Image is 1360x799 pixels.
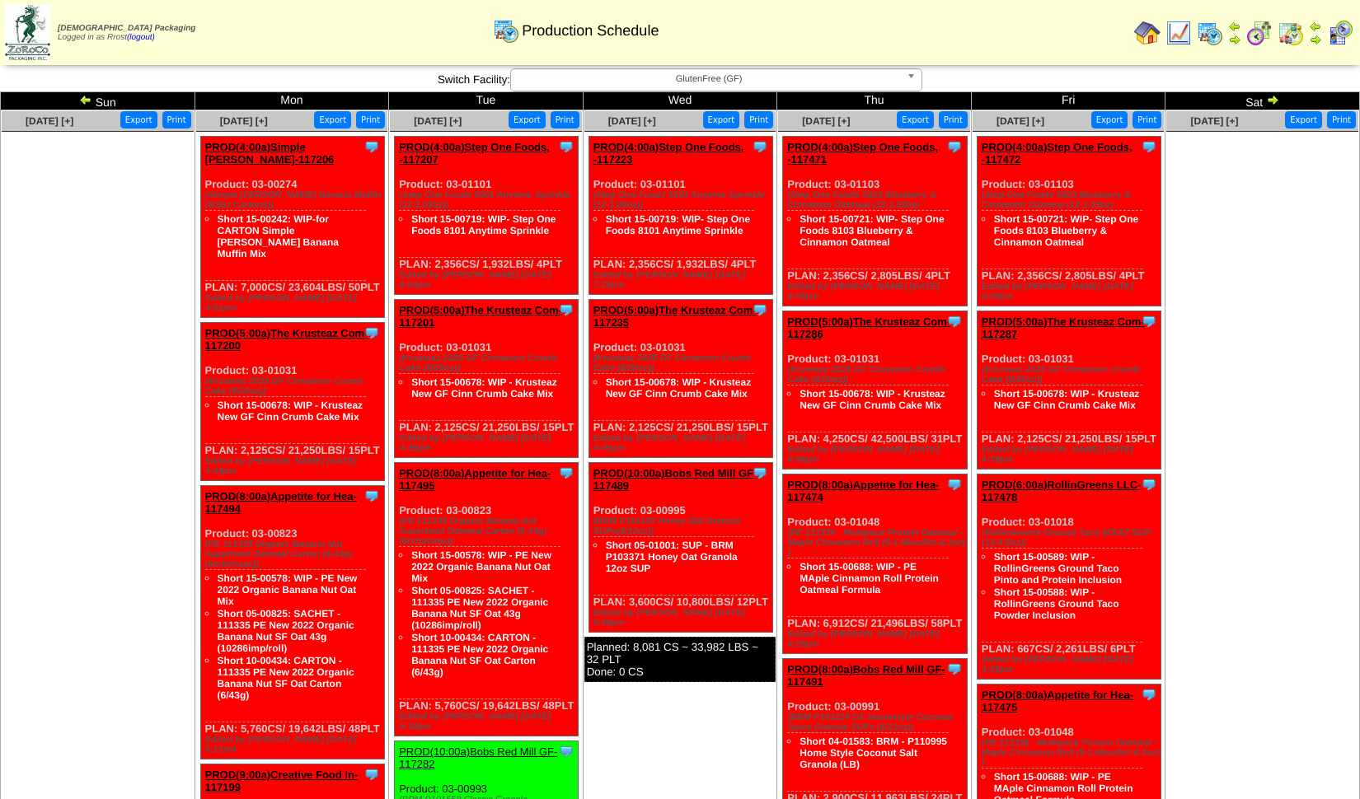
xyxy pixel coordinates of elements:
[363,325,380,341] img: Tooltip
[399,190,578,210] div: (Step One Foods 5001 Anytime Sprinkle (12-1.09oz))
[127,33,155,42] a: (logout)
[1165,20,1192,46] img: line_graph.gif
[218,655,354,701] a: Short 10-00434: CARTON - 111335 PE New 2022 Organic Banana Nut SF Oat Carton (6/43g)
[787,282,966,301] div: Edited by [PERSON_NAME] [DATE] 4:09pm
[205,141,335,166] a: PROD(4:00a)Simple [PERSON_NAME]-117206
[1190,115,1238,127] a: [DATE] [+]
[205,293,384,313] div: Edited by [PERSON_NAME] [DATE] 4:51pm
[982,738,1161,768] div: (PE 111336 - Multipack Protein Oatmeal - Maple Cinnamon Roll (5-1.66oz/6ct-8.3oz) )
[411,632,548,678] a: Short 10-00434: CARTON - 111335 PE New 2022 Organic Banana Nut SF Oat Carton (6/43g)
[205,490,357,515] a: PROD(8:00a)Appetite for Hea-117494
[897,111,934,128] button: Export
[777,92,972,110] td: Thu
[606,213,750,236] a: Short 15-00719: WIP- Step One Foods 8101 Anytime Sprinkle
[414,115,462,127] a: [DATE] [+]
[558,465,574,481] img: Tooltip
[314,111,351,128] button: Export
[1141,476,1157,493] img: Tooltip
[1141,686,1157,703] img: Tooltip
[218,213,339,259] a: Short 15-00242: WIP-for CARTON Simple [PERSON_NAME] Banana Muffin Mix
[558,743,574,759] img: Tooltip
[522,22,659,40] span: Production Schedule
[551,111,579,128] button: Print
[787,365,966,385] div: (Krusteaz 2025 GF Cinnamon Crumb Cake (8/20oz))
[399,270,578,290] div: Edited by [PERSON_NAME] [DATE] 4:54pm
[977,137,1161,306] div: Product: 03-01103 PLAN: 2,356CS / 2,805LBS / 4PLT
[200,137,384,318] div: Product: 03-00274 PLAN: 7,000CS / 23,604LBS / 50PLT
[606,376,752,399] a: Short 15-00678: WIP - Krusteaz New GF Cinn Crumb Cake Mix
[509,111,546,128] button: Export
[997,115,1044,127] a: [DATE] [+]
[389,92,584,110] td: Tue
[593,433,772,453] div: Edited by [PERSON_NAME] [DATE] 4:35pm
[744,111,773,128] button: Print
[58,24,195,33] span: [DEMOGRAPHIC_DATA] Packaging
[589,463,772,633] div: Product: 03-00995 PLAN: 3,600CS / 10,800LBS / 12PLT
[218,572,358,607] a: Short 15-00578: WIP - PE New 2022 Organic Banana Nut Oat Mix
[703,111,740,128] button: Export
[787,663,945,688] a: PROD(8:00a)Bobs Red Mill GF-117491
[783,137,967,306] div: Product: 03-01103 PLAN: 2,356CS / 2,805LBS / 4PLT
[946,313,963,329] img: Tooltip
[205,327,368,352] a: PROD(5:00a)The Krusteaz Com-117200
[399,433,578,453] div: Edited by [PERSON_NAME] [DATE] 4:35pm
[399,712,578,731] div: Edited by [PERSON_NAME] [DATE] 5:18pm
[583,92,777,110] td: Wed
[800,736,947,770] a: Short 04-01583: BRM - P110995 Home Style Coconut Salt Granola (LB)
[589,300,772,458] div: Product: 03-01031 PLAN: 2,125CS / 21,250LBS / 15PLT
[200,486,384,759] div: Product: 03-00823 PLAN: 5,760CS / 19,642LBS / 48PLT
[783,311,967,470] div: Product: 03-01031 PLAN: 4,250CS / 42,500LBS / 31PLT
[1278,20,1304,46] img: calendarinout.gif
[1091,111,1128,128] button: Export
[411,549,551,584] a: Short 15-00578: WIP - PE New 2022 Organic Banana Nut Oat Mix
[994,213,1138,248] a: Short 15-00721: WIP- Step One Foods 8103 Blueberry & Cinnamon Oatmeal
[26,115,73,127] span: [DATE] [+]
[606,540,738,574] a: Short 05-01001: SUP - BRM P103371 Honey Oat Granola 12oz SUP
[1246,20,1273,46] img: calendarblend.gif
[1327,20,1353,46] img: calendarcustomer.gif
[994,388,1140,411] a: Short 15-00678: WIP - Krusteaz New GF Cinn Crumb Cake Mix
[787,713,966,732] div: (BRM P101224 GF Homestyle Coconut Spice Granola SUPs (6/11oz))
[593,516,772,536] div: (BRM P101167 Honey Oat Granola SUPs(4/12oz))
[800,561,939,596] a: Short 15-00688: WIP - PE MAple Cinnamon Roll Protein Oatmeal Formula
[395,463,579,736] div: Product: 03-00823 PLAN: 5,760CS / 19,642LBS / 48PLT
[977,474,1161,680] div: Product: 03-01018 PLAN: 667CS / 2,261LBS / 6PLT
[1228,33,1241,46] img: arrowright.gif
[802,115,850,127] span: [DATE] [+]
[1285,111,1322,128] button: Export
[584,637,776,682] div: Planned: 8,081 CS ~ 33,982 LBS ~ 32 PLT Done: 0 CS
[787,445,966,465] div: Edited by [PERSON_NAME] [DATE] 4:08pm
[205,456,384,476] div: Edited by [PERSON_NAME] [DATE] 4:34pm
[787,528,966,558] div: (PE 111336 - Multipack Protein Oatmeal - Maple Cinnamon Roll (5-1.66oz/6ct-8.3oz) )
[399,353,578,373] div: (Krusteaz 2025 GF Cinnamon Crumb Cake (8/20oz))
[982,528,1161,548] div: (RollinGreens Ground Taco M'EAT SUP (12-4.5oz))
[752,301,768,318] img: Tooltip
[982,445,1161,465] div: Edited by [PERSON_NAME] [DATE] 4:38pm
[946,661,963,677] img: Tooltip
[982,365,1161,385] div: (Krusteaz 2025 GF Cinnamon Crumb Cake (8/20oz))
[593,141,744,166] a: PROD(4:00a)Step One Foods, -117223
[1133,111,1161,128] button: Print
[1141,313,1157,329] img: Tooltip
[395,137,579,295] div: Product: 03-01101 PLAN: 2,356CS / 1,932LBS / 4PLT
[1266,93,1279,106] img: arrowright.gif
[1134,20,1161,46] img: home.gif
[518,69,900,89] span: GlutenFree (GF)
[946,476,963,493] img: Tooltip
[195,92,389,110] td: Mon
[218,608,354,654] a: Short 05-00825: SACHET - 111335 PE New 2022 Organic Banana Nut SF Oat 43g (10286imp/roll)
[1197,20,1223,46] img: calendarprod.gif
[205,769,359,793] a: PROD(9:00a)Creative Food In-117199
[356,111,385,128] button: Print
[220,115,268,127] a: [DATE] [+]
[787,190,966,210] div: (Step One Foods 5003 Blueberry & Cinnamon Oatmeal (12-1.59oz)
[58,24,195,42] span: Logged in as Rrost
[608,115,656,127] span: [DATE] [+]
[399,141,550,166] a: PROD(4:00a)Step One Foods, -117207
[982,315,1145,340] a: PROD(5:00a)The Krusteaz Com-117287
[200,323,384,481] div: Product: 03-01031 PLAN: 2,125CS / 21,250LBS / 15PLT
[994,551,1122,586] a: Short 15-00589: WIP - RollinGreens Ground Taco Pinto and Protein Inclusion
